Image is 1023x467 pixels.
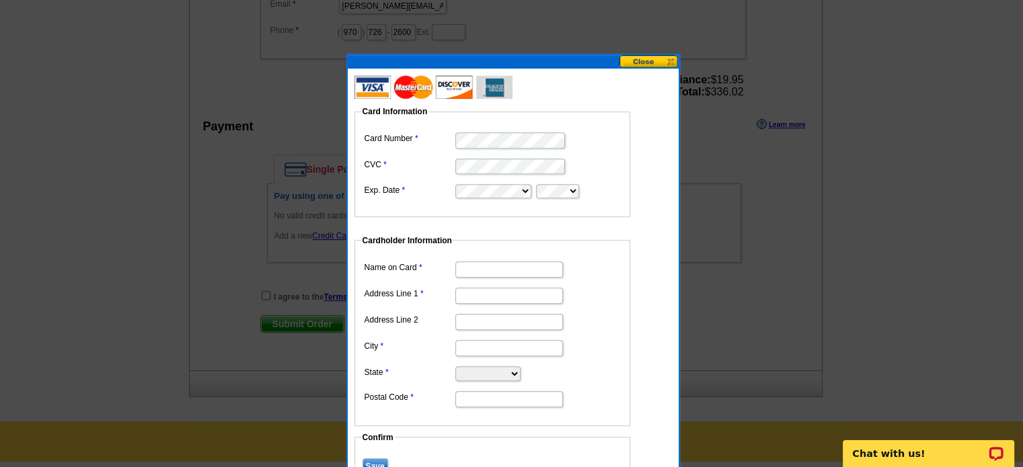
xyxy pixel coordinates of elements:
label: Address Line 1 [365,288,454,300]
label: CVC [365,159,454,171]
img: acceptedCards.gif [354,75,513,99]
label: Address Line 2 [365,314,454,326]
legend: Cardholder Information [361,235,453,247]
label: Card Number [365,132,454,144]
iframe: LiveChat chat widget [834,425,1023,467]
label: State [365,366,454,378]
label: Postal Code [365,391,454,403]
legend: Confirm [361,431,395,443]
label: Exp. Date [365,184,454,196]
label: City [365,340,454,352]
legend: Card Information [361,105,429,118]
label: Name on Card [365,261,454,273]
